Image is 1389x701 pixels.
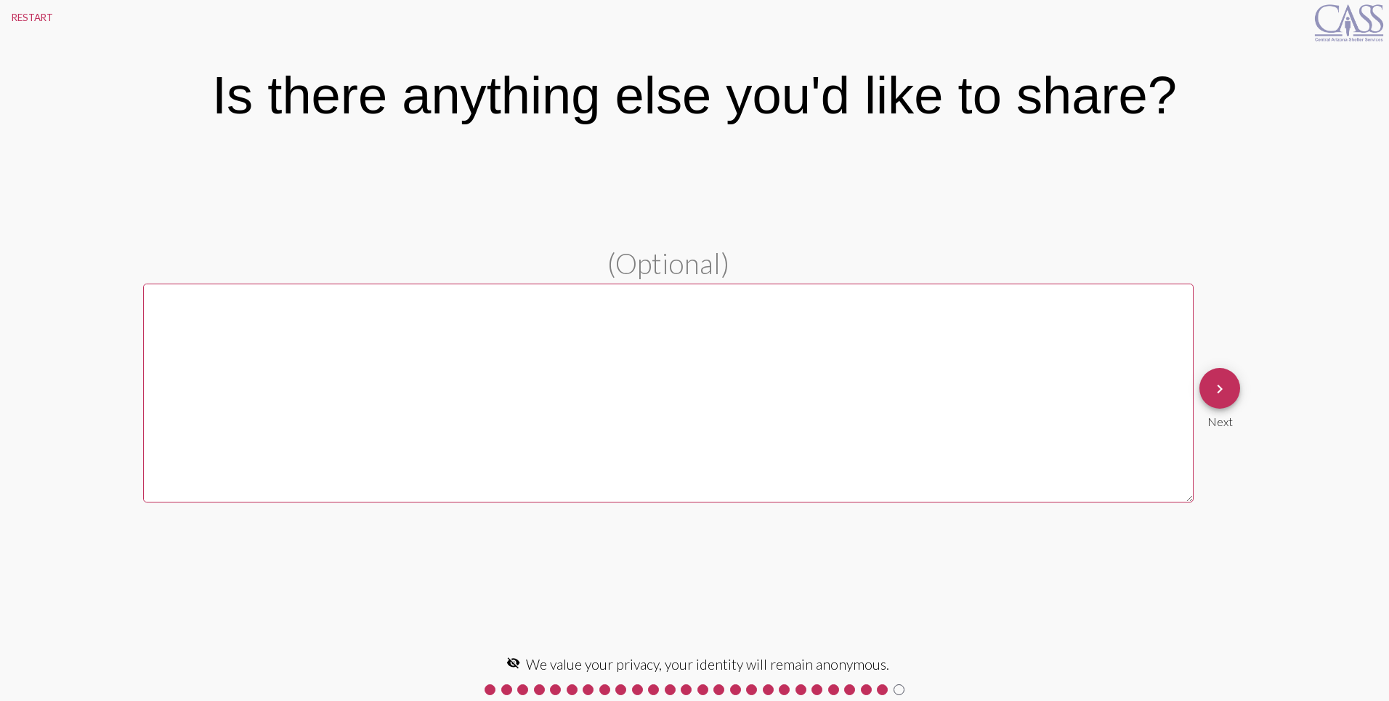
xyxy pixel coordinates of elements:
mat-icon: keyboard_arrow_right [1211,380,1228,398]
div: Is there anything else you'd like to share? [212,65,1177,125]
span: We value your privacy, your identity will remain anonymous. [526,656,889,673]
div: Next [1199,409,1240,428]
mat-icon: visibility_off [506,656,520,670]
span: (Optional) [607,247,729,280]
img: CASS-logo_BLUE_WEB.png [1313,4,1385,42]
